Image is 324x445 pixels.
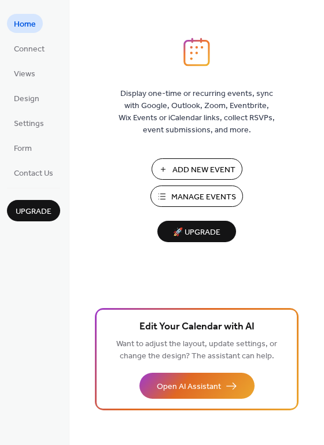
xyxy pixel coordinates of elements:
[119,88,275,136] span: Display one-time or recurring events, sync with Google, Outlook, Zoom, Eventbrite, Wix Events or ...
[7,138,39,157] a: Form
[14,118,44,130] span: Settings
[14,43,45,55] span: Connect
[139,319,255,335] span: Edit Your Calendar with AI
[150,186,243,207] button: Manage Events
[7,200,60,221] button: Upgrade
[7,39,51,58] a: Connect
[14,143,32,155] span: Form
[7,64,42,83] a: Views
[157,381,221,393] span: Open AI Assistant
[139,373,255,399] button: Open AI Assistant
[16,206,51,218] span: Upgrade
[157,221,236,242] button: 🚀 Upgrade
[171,191,236,203] span: Manage Events
[7,88,46,107] a: Design
[14,18,36,31] span: Home
[164,225,229,240] span: 🚀 Upgrade
[14,68,35,80] span: Views
[14,93,39,105] span: Design
[7,163,60,182] a: Contact Us
[183,38,210,66] img: logo_icon.svg
[152,158,242,180] button: Add New Event
[7,113,51,132] a: Settings
[7,14,43,33] a: Home
[116,336,277,364] span: Want to adjust the layout, update settings, or change the design? The assistant can help.
[14,168,53,180] span: Contact Us
[172,164,235,176] span: Add New Event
